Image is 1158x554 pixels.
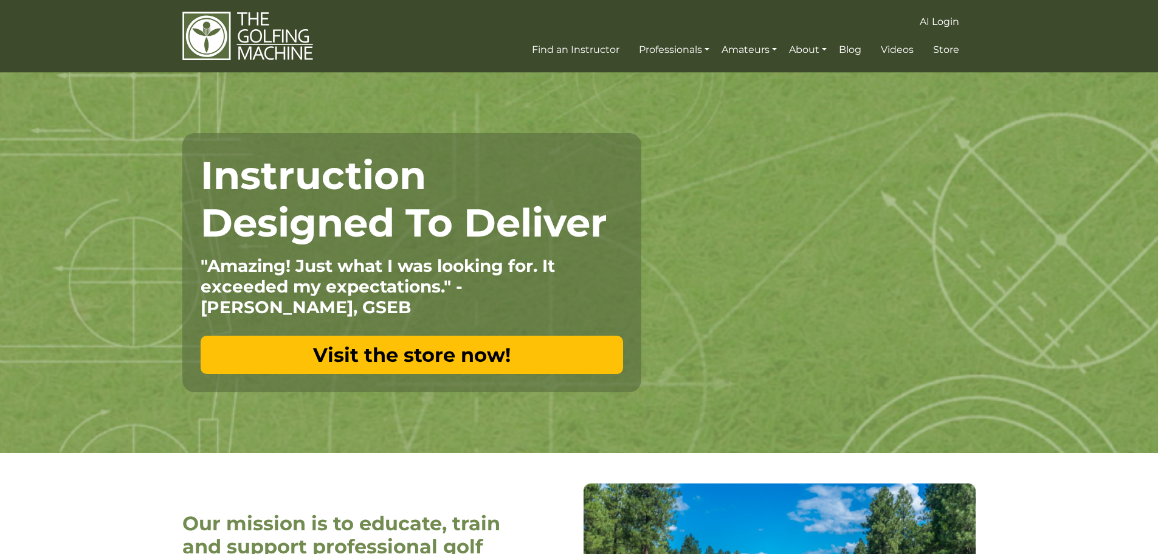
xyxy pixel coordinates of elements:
[201,255,623,317] p: "Amazing! Just what I was looking for. It exceeded my expectations." - [PERSON_NAME], GSEB
[182,11,313,61] img: The Golfing Machine
[719,39,780,61] a: Amateurs
[529,39,622,61] a: Find an Instructor
[532,44,619,55] span: Find an Instructor
[881,44,914,55] span: Videos
[201,336,623,374] a: Visit the store now!
[878,39,917,61] a: Videos
[786,39,830,61] a: About
[933,44,959,55] span: Store
[836,39,864,61] a: Blog
[930,39,962,61] a: Store
[636,39,712,61] a: Professionals
[917,11,962,33] a: AI Login
[201,151,623,246] h1: Instruction Designed To Deliver
[839,44,861,55] span: Blog
[920,16,959,27] span: AI Login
